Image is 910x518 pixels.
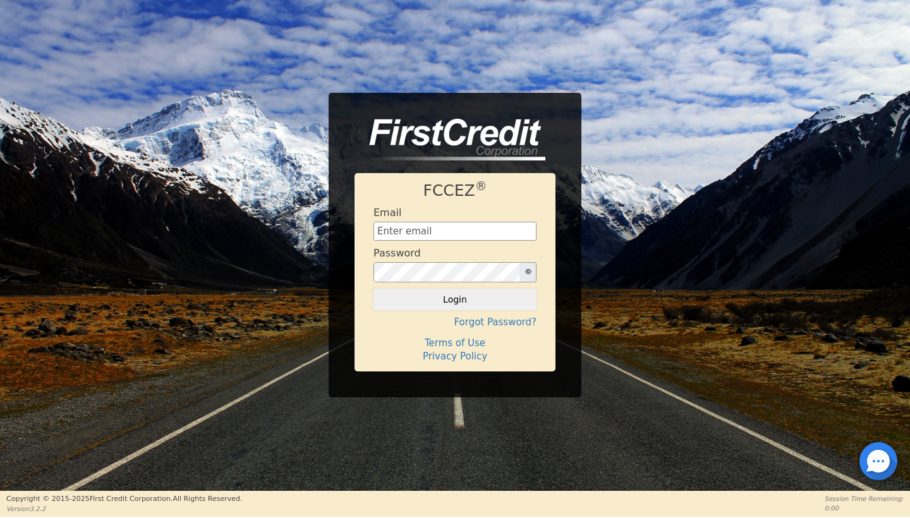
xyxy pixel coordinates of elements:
[373,351,537,362] h4: Privacy Policy
[355,119,545,160] img: logo-CMu_cnol.png
[373,222,537,241] input: Enter email
[825,494,904,503] p: Session Time Remaining:
[475,179,487,193] sup: ®
[6,504,242,514] p: Version 3.2.2
[373,289,537,310] button: Login
[373,316,537,328] h4: Forgot Password?
[373,262,520,282] input: password
[373,181,537,200] h1: FCCEZ
[373,337,537,349] h4: Terms of Use
[6,494,242,505] p: Copyright © 2015- 2025 First Credit Corporation.
[373,247,421,259] h4: Password
[173,495,242,503] span: All Rights Reserved.
[825,503,904,513] p: 0:00
[373,207,401,219] h4: Email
